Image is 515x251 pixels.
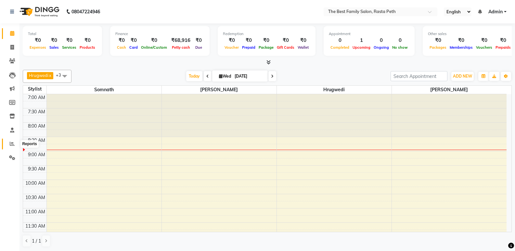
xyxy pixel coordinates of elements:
div: ₹0 [115,37,128,44]
div: ₹0 [48,37,60,44]
div: ₹0 [60,37,78,44]
div: ₹0 [448,37,474,44]
div: 7:30 AM [27,108,46,115]
span: Due [194,45,204,50]
div: 9:00 AM [27,151,46,158]
span: Prepaids [494,45,512,50]
div: ₹0 [474,37,494,44]
span: Prepaid [240,45,257,50]
span: 1 / 1 [32,238,41,245]
div: ₹0 [28,37,48,44]
span: Admin [488,8,503,15]
span: Somnath [47,86,161,94]
span: Hrugwedi [277,86,392,94]
img: logo [17,3,61,21]
span: Upcoming [351,45,372,50]
span: Completed [329,45,351,50]
div: 10:30 AM [24,194,46,201]
span: No show [391,45,409,50]
div: ₹0 [223,37,240,44]
div: ₹0 [428,37,448,44]
div: 0 [329,37,351,44]
span: Wed [217,74,233,79]
span: Wallet [296,45,310,50]
input: 2025-09-03 [233,71,265,81]
span: Petty cash [170,45,192,50]
div: 9:30 AM [27,166,46,172]
span: Ongoing [372,45,391,50]
span: Today [186,71,202,81]
div: Appointment [329,31,409,37]
span: [PERSON_NAME] [392,86,507,94]
div: ₹68,916 [169,37,193,44]
span: ADD NEW [453,74,472,79]
a: x [48,73,51,78]
div: 11:00 AM [24,208,46,215]
div: ₹0 [494,37,512,44]
div: Stylist [23,86,46,93]
div: 10:00 AM [24,180,46,187]
span: [PERSON_NAME] [162,86,277,94]
span: Cash [115,45,128,50]
div: ₹0 [193,37,204,44]
span: Online/Custom [139,45,169,50]
div: Redemption [223,31,310,37]
div: ₹0 [240,37,257,44]
div: ₹0 [128,37,139,44]
span: Sales [48,45,60,50]
button: ADD NEW [451,72,474,81]
span: Products [78,45,97,50]
span: Hrugwedi [29,73,48,78]
div: ₹0 [257,37,275,44]
div: 8:00 AM [27,123,46,130]
span: Services [60,45,78,50]
span: Card [128,45,139,50]
div: ₹0 [296,37,310,44]
span: +3 [56,72,66,78]
span: Vouchers [474,45,494,50]
div: 0 [372,37,391,44]
div: Total [28,31,97,37]
div: Finance [115,31,204,37]
b: 08047224946 [71,3,100,21]
div: ₹0 [139,37,169,44]
div: ₹0 [275,37,296,44]
div: 7:00 AM [27,94,46,101]
span: Package [257,45,275,50]
div: 8:30 AM [27,137,46,144]
span: Expenses [28,45,48,50]
div: 11:30 AM [24,223,46,230]
div: 0 [391,37,409,44]
div: 1 [351,37,372,44]
div: ₹0 [78,37,97,44]
input: Search Appointment [391,71,447,81]
div: Reports [20,140,38,148]
span: Packages [428,45,448,50]
span: Voucher [223,45,240,50]
span: Gift Cards [275,45,296,50]
span: Memberships [448,45,474,50]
